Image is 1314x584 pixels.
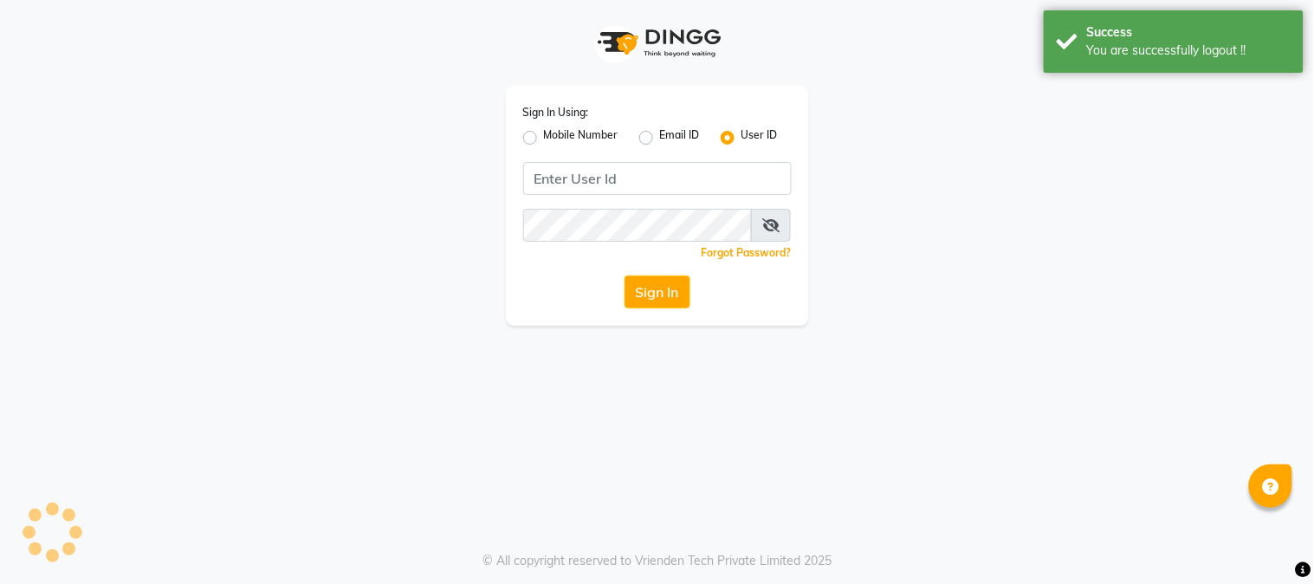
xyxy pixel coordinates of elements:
label: Mobile Number [544,127,618,148]
label: Email ID [660,127,700,148]
label: User ID [741,127,778,148]
input: Username [523,162,792,195]
div: Success [1087,23,1291,42]
button: Sign In [625,276,690,308]
img: logo1.svg [588,17,727,68]
div: You are successfully logout !! [1087,42,1291,60]
label: Sign In Using: [523,105,589,120]
a: Forgot Password? [702,246,792,259]
input: Username [523,209,753,242]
